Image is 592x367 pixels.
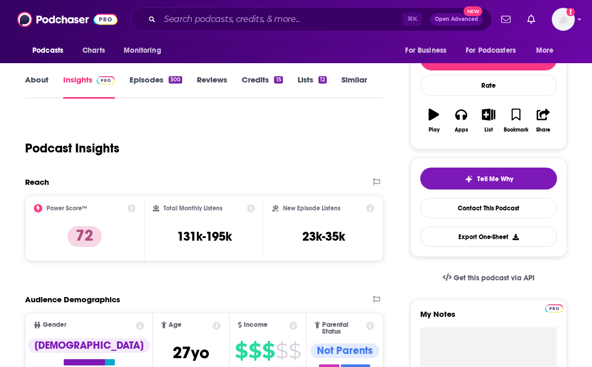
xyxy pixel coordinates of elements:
[124,43,161,58] span: Monitoring
[244,322,268,328] span: Income
[420,198,557,218] a: Contact This Podcast
[536,127,550,133] div: Share
[276,342,288,359] span: $
[25,294,120,304] h2: Audience Demographics
[289,342,301,359] span: $
[43,322,66,328] span: Gender
[504,127,528,133] div: Bookmark
[63,75,115,99] a: InsightsPodchaser Pro
[420,309,557,327] label: My Notes
[97,76,115,85] img: Podchaser Pro
[420,227,557,247] button: Export One-Sheet
[545,303,563,313] a: Pro website
[318,76,327,84] div: 12
[28,338,150,353] div: [DEMOGRAPHIC_DATA]
[497,10,515,28] a: Show notifications dropdown
[298,75,327,99] a: Lists12
[129,75,182,99] a: Episodes300
[67,226,102,247] p: 72
[420,75,557,96] div: Rate
[46,205,87,212] h2: Power Score™
[302,229,345,244] h3: 23k-35k
[248,342,261,359] span: $
[465,175,473,183] img: tell me why sparkle
[25,41,77,61] button: open menu
[529,41,567,61] button: open menu
[283,205,340,212] h2: New Episode Listens
[552,8,575,31] img: User Profile
[173,342,209,363] span: 27 yo
[341,75,367,99] a: Similar
[484,127,493,133] div: List
[398,41,459,61] button: open menu
[536,43,554,58] span: More
[466,43,516,58] span: For Podcasters
[405,43,446,58] span: For Business
[552,8,575,31] button: Show profile menu
[274,76,282,84] div: 15
[477,175,513,183] span: Tell Me Why
[402,13,422,26] span: ⌘ K
[235,342,247,359] span: $
[116,41,174,61] button: open menu
[311,344,379,358] div: Not Parents
[430,13,483,26] button: Open AdvancedNew
[262,342,275,359] span: $
[447,102,475,139] button: Apps
[25,140,120,156] h1: Podcast Insights
[197,75,227,99] a: Reviews
[420,102,447,139] button: Play
[420,168,557,190] button: tell me why sparkleTell Me Why
[523,10,539,28] a: Show notifications dropdown
[502,102,529,139] button: Bookmark
[160,11,402,28] input: Search podcasts, credits, & more...
[322,322,364,335] span: Parental Status
[552,8,575,31] span: Logged in as collectedstrategies
[530,102,557,139] button: Share
[429,127,440,133] div: Play
[169,322,182,328] span: Age
[163,205,222,212] h2: Total Monthly Listens
[434,265,543,291] a: Get this podcast via API
[545,304,563,313] img: Podchaser Pro
[169,76,182,84] div: 300
[455,127,468,133] div: Apps
[459,41,531,61] button: open menu
[566,8,575,16] svg: Add a profile image
[82,43,105,58] span: Charts
[76,41,111,61] a: Charts
[435,17,478,22] span: Open Advanced
[464,6,482,16] span: New
[454,274,535,282] span: Get this podcast via API
[17,9,117,29] img: Podchaser - Follow, Share and Rate Podcasts
[131,7,492,31] div: Search podcasts, credits, & more...
[25,177,49,187] h2: Reach
[475,102,502,139] button: List
[242,75,282,99] a: Credits15
[25,75,49,99] a: About
[177,229,232,244] h3: 131k-195k
[32,43,63,58] span: Podcasts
